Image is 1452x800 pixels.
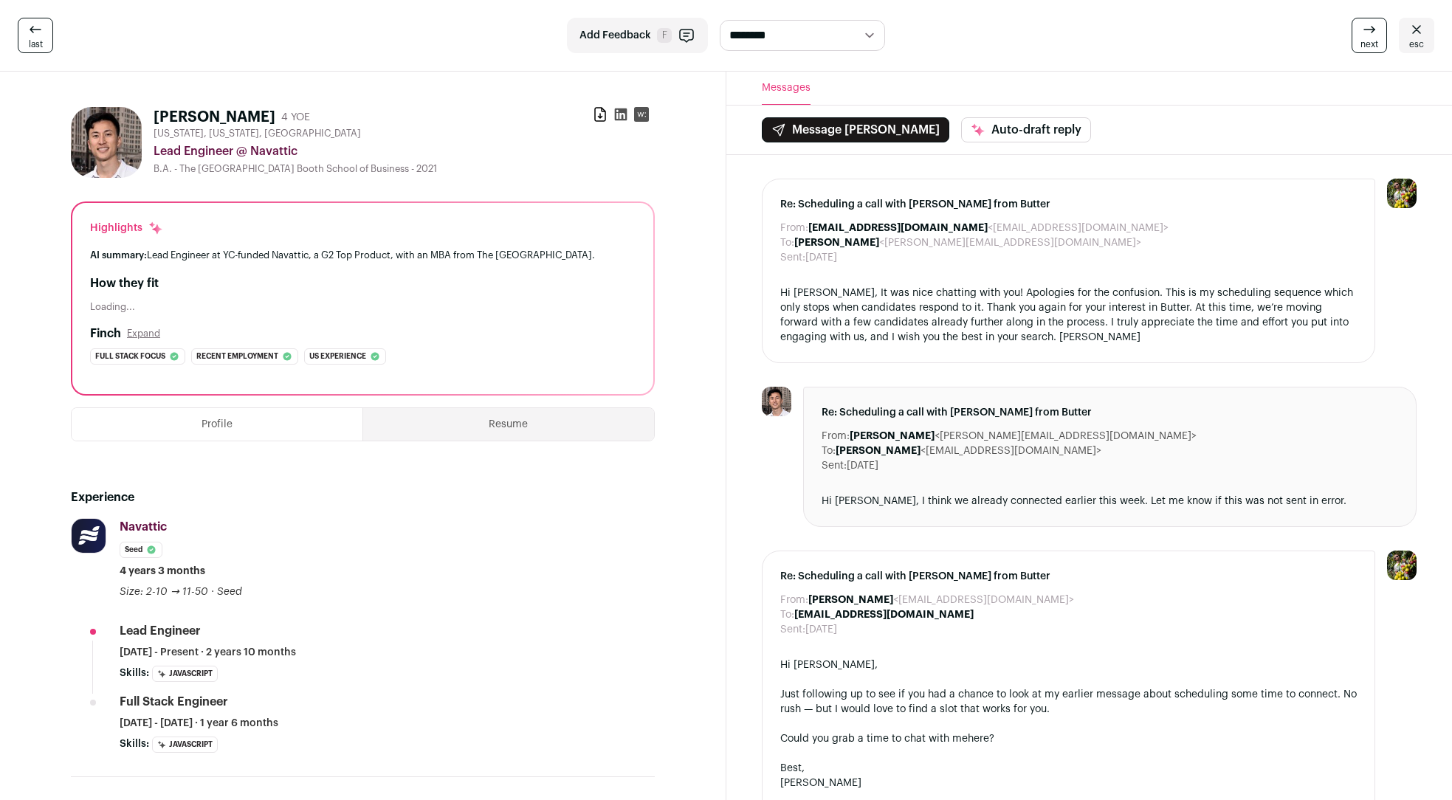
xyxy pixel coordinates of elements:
span: last [29,38,43,50]
h2: Experience [71,489,655,506]
li: JavaScript [152,737,218,753]
img: 59ed3fc80484580fbdffb3e4f54e1169ca3106cb8b0294332848d742d69c8990 [71,107,142,178]
dd: <[EMAIL_ADDRESS][DOMAIN_NAME]> [808,221,1169,235]
span: Skills: [120,737,149,751]
button: Expand [127,328,160,339]
dt: Sent: [780,250,805,265]
dd: [DATE] [805,250,837,265]
div: B.A. - The [GEOGRAPHIC_DATA] Booth School of Business - 2021 [154,163,655,175]
h1: [PERSON_NAME] [154,107,275,128]
button: Profile [72,408,362,441]
span: Us experience [309,349,366,364]
div: Hi [PERSON_NAME], [780,658,1358,672]
dd: [DATE] [847,458,878,473]
div: Lead Engineer at YC-funded Navattic, a G2 Top Product, with an MBA from The [GEOGRAPHIC_DATA]. [90,247,636,263]
a: next [1352,18,1387,53]
b: [PERSON_NAME] [794,238,879,248]
img: 59ed3fc80484580fbdffb3e4f54e1169ca3106cb8b0294332848d742d69c8990 [762,387,791,416]
li: JavaScript [152,666,218,682]
a: last [18,18,53,53]
dd: [DATE] [805,622,837,637]
dt: To: [780,607,794,622]
div: Full Stack Engineer [120,694,228,710]
button: Resume [363,408,653,441]
b: [PERSON_NAME] [836,446,921,456]
button: Messages [762,72,811,105]
dd: <[PERSON_NAME][EMAIL_ADDRESS][DOMAIN_NAME]> [850,429,1197,444]
img: 6689865-medium_jpg [1387,551,1417,580]
img: 6689865-medium_jpg [1387,179,1417,208]
b: [PERSON_NAME] [808,595,893,605]
h2: How they fit [90,275,636,292]
button: Message [PERSON_NAME] [762,117,949,142]
span: Recent employment [196,349,278,364]
dt: From: [780,221,808,235]
span: Size: 2-10 → 11-50 [120,587,208,597]
dt: To: [780,235,794,250]
span: Seed [217,587,242,597]
a: esc [1399,18,1434,53]
span: [DATE] - [DATE] · 1 year 6 months [120,716,278,731]
span: Re: Scheduling a call with [PERSON_NAME] from Butter [780,197,1358,212]
img: f2c1c23bb0d96570219cb48a6948e91aa097241a79c3ebb4e4aa140d13a29bcd.png [72,519,106,553]
h2: Finch [90,325,121,342]
span: · [211,585,214,599]
div: Hi [PERSON_NAME], I think we already connected earlier this week. Let me know if this was not sen... [822,494,1399,508]
span: Navattic [120,521,167,533]
span: Full stack focus [95,349,165,364]
span: Re: Scheduling a call with [PERSON_NAME] from Butter [780,569,1358,584]
span: next [1360,38,1378,50]
span: [DATE] - Present · 2 years 10 months [120,645,296,660]
dd: <[PERSON_NAME][EMAIL_ADDRESS][DOMAIN_NAME]> [794,235,1141,250]
b: [EMAIL_ADDRESS][DOMAIN_NAME] [808,223,988,233]
span: 4 years 3 months [120,564,205,579]
span: Skills: [120,666,149,680]
dt: Sent: [780,622,805,637]
button: Auto-draft reply [961,117,1091,142]
div: Lead Engineer @ Navattic [154,142,655,160]
button: Add Feedback F [567,18,708,53]
dt: Sent: [822,458,847,473]
div: Highlights [90,221,163,235]
span: Re: Scheduling a call with [PERSON_NAME] from Butter [822,405,1399,420]
div: 4 YOE [281,110,310,125]
div: Loading... [90,301,636,313]
span: Add Feedback [579,28,651,43]
span: [US_STATE], [US_STATE], [GEOGRAPHIC_DATA] [154,128,361,139]
div: Hi [PERSON_NAME], It was nice chatting with you! Apologies for the confusion. This is my scheduli... [780,286,1358,345]
span: esc [1409,38,1424,50]
div: Could you grab a time to chat with me ? [780,731,1358,746]
div: [PERSON_NAME] [780,776,1358,790]
dd: <[EMAIL_ADDRESS][DOMAIN_NAME]> [808,593,1074,607]
b: [PERSON_NAME] [850,431,935,441]
b: [EMAIL_ADDRESS][DOMAIN_NAME] [794,610,974,620]
span: F [657,28,672,43]
dd: <[EMAIL_ADDRESS][DOMAIN_NAME]> [836,444,1101,458]
div: Lead Engineer [120,623,201,639]
dt: From: [780,593,808,607]
dt: To: [822,444,836,458]
div: Best, [780,761,1358,776]
div: Just following up to see if you had a chance to look at my earlier message about scheduling some ... [780,687,1358,717]
li: Seed [120,542,162,558]
a: here [968,734,989,744]
dt: From: [822,429,850,444]
span: AI summary: [90,250,147,260]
